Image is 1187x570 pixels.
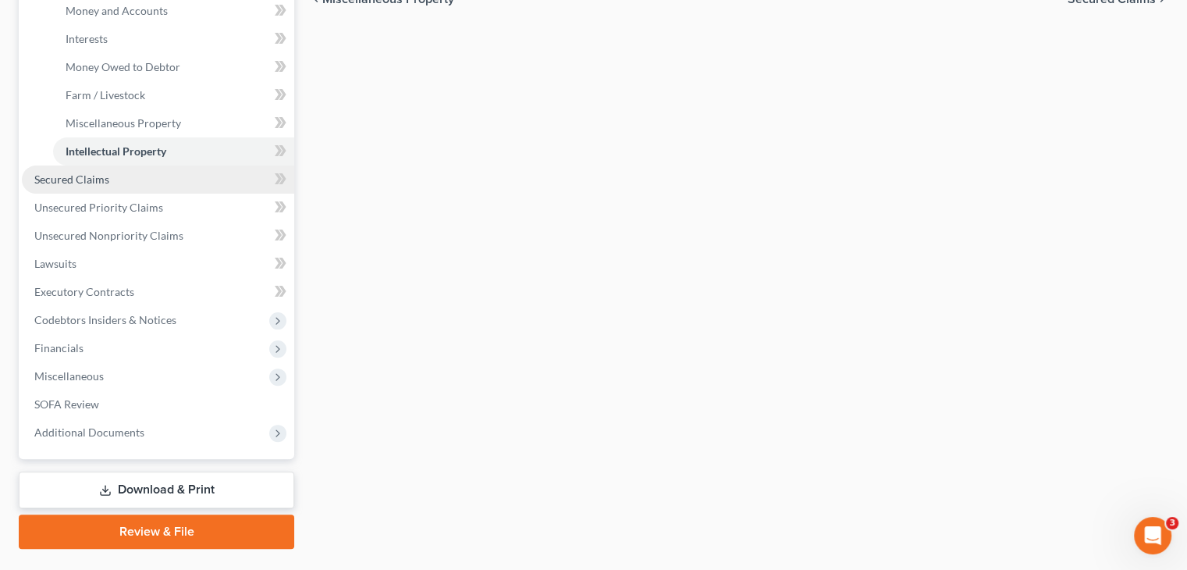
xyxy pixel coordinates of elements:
a: Executory Contracts [22,278,294,306]
span: Miscellaneous [34,369,104,383]
a: Unsecured Priority Claims [22,194,294,222]
span: 3 [1166,517,1178,529]
span: Unsecured Nonpriority Claims [34,229,183,242]
a: Interests [53,25,294,53]
iframe: Intercom live chat [1134,517,1171,554]
span: SOFA Review [34,397,99,411]
span: Secured Claims [34,173,109,186]
span: Financials [34,341,84,354]
span: Interests [66,32,108,45]
span: Lawsuits [34,257,76,270]
span: Additional Documents [34,426,144,439]
a: Miscellaneous Property [53,109,294,137]
span: Farm / Livestock [66,88,145,102]
a: Lawsuits [22,250,294,278]
span: Miscellaneous Property [66,116,181,130]
a: Intellectual Property [53,137,294,166]
span: Intellectual Property [66,144,166,158]
a: Money Owed to Debtor [53,53,294,81]
span: Unsecured Priority Claims [34,201,163,214]
a: Farm / Livestock [53,81,294,109]
span: Money and Accounts [66,4,168,17]
a: Secured Claims [22,166,294,194]
a: Unsecured Nonpriority Claims [22,222,294,250]
a: Review & File [19,515,294,549]
span: Codebtors Insiders & Notices [34,313,176,326]
span: Money Owed to Debtor [66,60,180,73]
a: Download & Print [19,472,294,508]
span: Executory Contracts [34,285,134,298]
a: SOFA Review [22,390,294,419]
